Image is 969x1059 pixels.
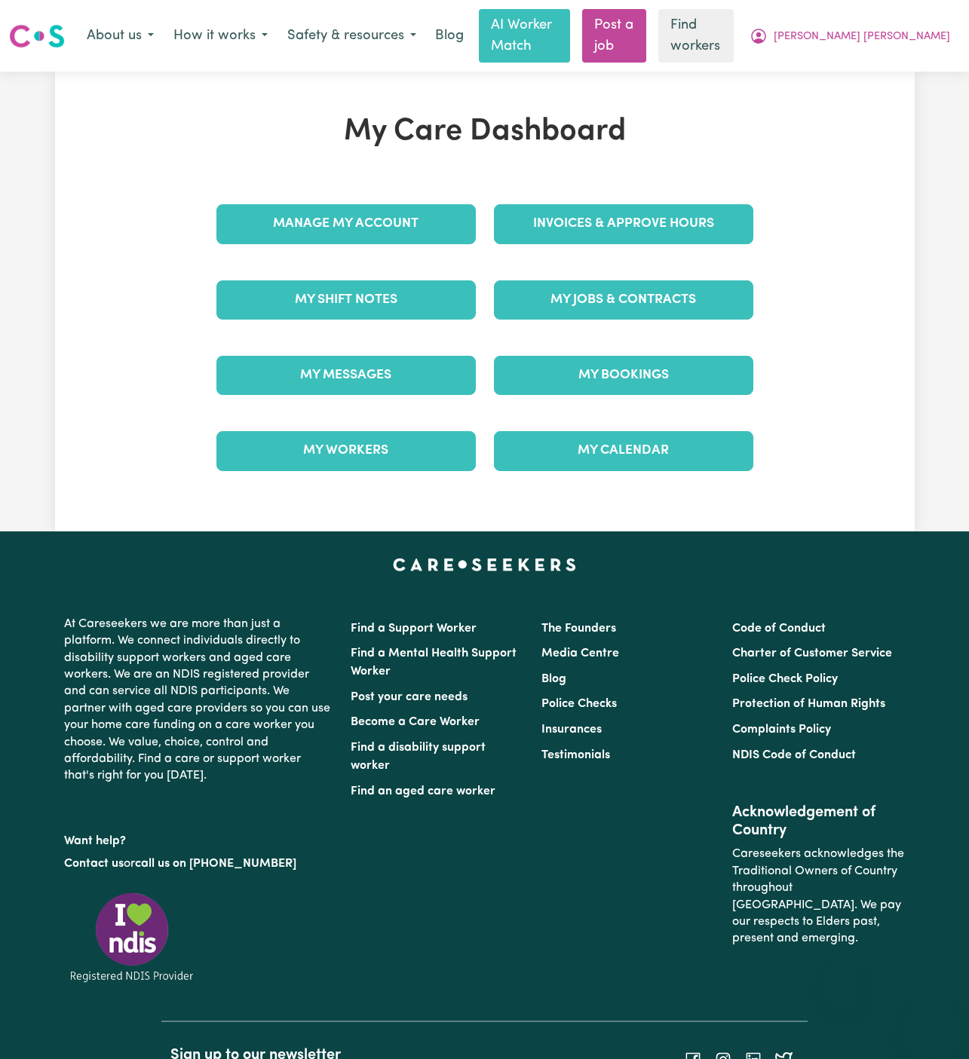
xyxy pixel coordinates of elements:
a: My Calendar [494,431,753,470]
iframe: Close message [828,963,858,993]
a: NDIS Code of Conduct [732,749,856,761]
a: Become a Care Worker [351,716,480,728]
button: My Account [740,20,960,52]
img: Careseekers logo [9,23,65,50]
a: Police Check Policy [732,673,838,685]
button: About us [77,20,164,52]
a: AI Worker Match [479,9,570,63]
a: Complaints Policy [732,724,831,736]
img: Registered NDIS provider [64,890,200,984]
a: Find a Support Worker [351,623,477,635]
a: The Founders [541,623,616,635]
p: Want help? [64,827,333,849]
a: My Shift Notes [216,280,476,320]
a: Blog [541,673,566,685]
a: Protection of Human Rights [732,698,885,710]
p: Careseekers acknowledges the Traditional Owners of Country throughout [GEOGRAPHIC_DATA]. We pay o... [732,840,905,953]
a: Post a job [582,9,646,63]
h2: Acknowledgement of Country [732,803,905,840]
p: or [64,849,333,878]
a: My Workers [216,431,476,470]
button: How it works [164,20,278,52]
a: Manage My Account [216,204,476,243]
a: Post your care needs [351,691,468,703]
a: My Bookings [494,356,753,395]
a: Find an aged care worker [351,785,495,797]
a: Blog [426,20,473,53]
a: Charter of Customer Service [732,647,892,660]
a: My Jobs & Contracts [494,280,753,320]
h1: My Care Dashboard [207,114,762,150]
a: Media Centre [541,647,619,660]
a: Testimonials [541,749,610,761]
span: [PERSON_NAME] [PERSON_NAME] [774,29,950,45]
a: Invoices & Approve Hours [494,204,753,243]
a: My Messages [216,356,476,395]
a: Careseekers home page [393,559,576,571]
a: Contact us [64,858,124,870]
a: Police Checks [541,698,617,710]
a: Find a Mental Health Support Worker [351,647,517,678]
a: Find a disability support worker [351,742,486,772]
a: Insurances [541,724,602,736]
a: Find workers [658,9,734,63]
a: call us on [PHONE_NUMBER] [135,858,296,870]
iframe: Button to launch messaging window [909,999,957,1047]
a: Code of Conduct [732,623,826,635]
button: Safety & resources [278,20,426,52]
p: At Careseekers we are more than just a platform. We connect individuals directly to disability su... [64,610,333,791]
a: Careseekers logo [9,19,65,54]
